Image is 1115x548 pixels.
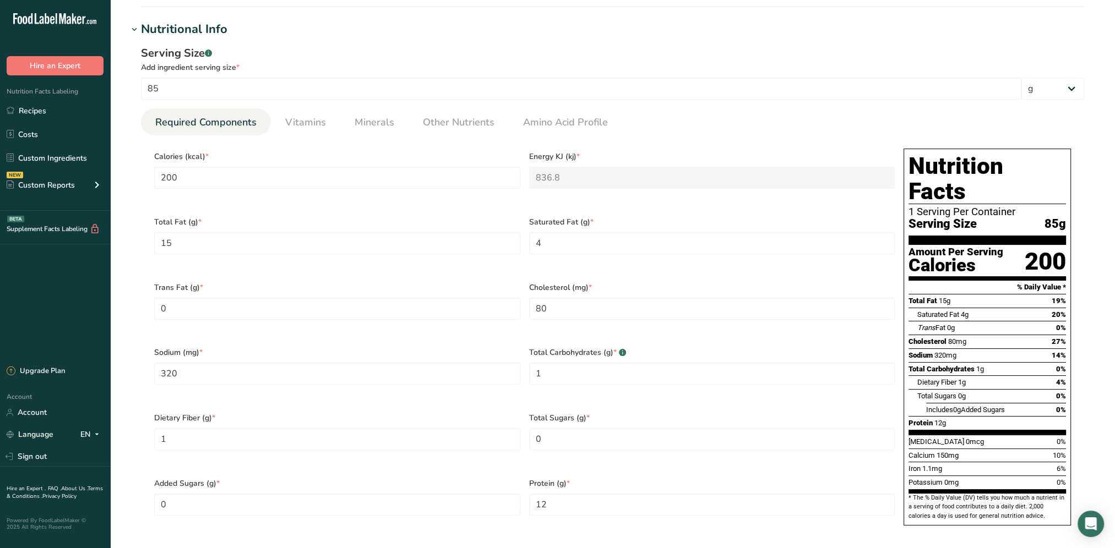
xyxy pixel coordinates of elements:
span: Total Sugars (g) [529,412,895,424]
div: Custom Reports [7,179,75,191]
span: Trans Fat (g) [154,282,520,293]
div: Powered By FoodLabelMaker © 2025 All Rights Reserved [7,517,104,530]
span: 20% [1052,310,1066,319]
span: Saturated Fat (g) [529,216,895,228]
span: 0g [953,405,961,414]
span: 12g [934,419,946,427]
div: BETA [7,216,24,222]
span: Protein [909,419,933,427]
span: Iron [909,464,921,473]
div: Calories [909,257,1003,273]
span: 14% [1052,351,1066,359]
h1: Nutrition Facts [909,154,1066,204]
span: 80mg [948,337,966,346]
span: Dietary Fiber (g) [154,412,520,424]
div: Serving Size [141,45,1084,62]
span: Vitamins [285,115,326,130]
span: Minerals [355,115,394,130]
span: 27% [1052,337,1066,346]
span: 0% [1056,365,1066,373]
span: Energy KJ (kj) [529,151,895,162]
span: Other Nutrients [423,115,494,130]
span: Sodium [909,351,933,359]
span: 320mg [934,351,956,359]
span: 0% [1056,392,1066,400]
div: Nutritional Info [141,20,227,39]
a: Privacy Policy [42,492,77,500]
span: Serving Size [909,217,977,231]
a: FAQ . [48,485,61,492]
a: Terms & Conditions . [7,485,103,500]
span: Calcium [909,451,935,459]
span: Required Components [155,115,257,130]
span: [MEDICAL_DATA] [909,437,964,446]
span: Amino Acid Profile [523,115,608,130]
span: Cholesterol (mg) [529,282,895,293]
span: 0% [1057,478,1066,486]
span: 0% [1056,405,1066,414]
span: 10% [1053,451,1066,459]
span: 4g [961,310,969,319]
section: * The % Daily Value (DV) tells you how much a nutrient in a serving of food contributes to a dail... [909,494,1066,520]
span: 0g [958,392,966,400]
a: Language [7,425,53,444]
span: Sodium (mg) [154,347,520,358]
div: Upgrade Plan [7,366,65,377]
span: 1g [976,365,984,373]
span: Saturated Fat [917,310,959,319]
span: Includes Added Sugars [926,405,1005,414]
div: 200 [1025,247,1066,276]
span: 0mg [944,478,959,486]
i: Trans [917,324,935,332]
span: 150mg [937,451,959,459]
span: 0mcg [966,437,984,446]
span: Total Fat [909,297,937,305]
span: Cholesterol [909,337,947,346]
div: EN [80,428,104,441]
span: Protein (g) [529,478,895,489]
span: Potassium [909,478,943,486]
a: Hire an Expert . [7,485,46,492]
div: 1 Serving Per Container [909,206,1066,217]
a: About Us . [61,485,88,492]
span: 6% [1057,464,1066,473]
span: Total Carbohydrates [909,365,975,373]
span: Total Fat (g) [154,216,520,228]
span: Fat [917,324,945,332]
span: 15g [939,297,950,305]
span: 0% [1057,437,1066,446]
span: 0% [1056,324,1066,332]
input: Type your serving size here [141,78,1021,100]
span: 4% [1056,378,1066,386]
span: 0g [947,324,955,332]
span: 1.1mg [922,464,942,473]
span: 1g [958,378,966,386]
span: Total Carbohydrates (g) [529,347,895,358]
section: % Daily Value * [909,281,1066,294]
span: Calories (kcal) [154,151,520,162]
div: NEW [7,172,23,178]
div: Open Intercom Messenger [1078,511,1104,537]
span: Dietary Fiber [917,378,956,386]
button: Hire an Expert [7,56,104,75]
span: 85g [1045,217,1066,231]
div: Amount Per Serving [909,247,1003,257]
span: 19% [1052,297,1066,305]
div: Add ingredient serving size [141,62,1084,73]
span: Added Sugars (g) [154,478,520,489]
span: Total Sugars [917,392,956,400]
